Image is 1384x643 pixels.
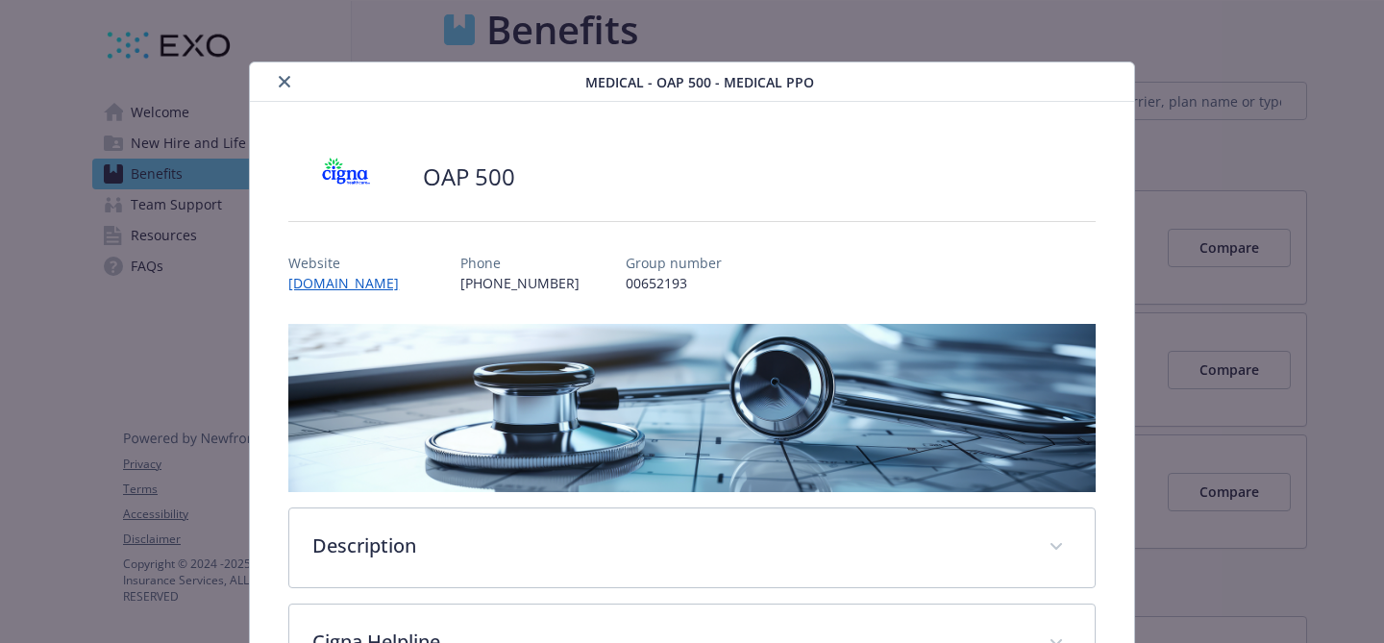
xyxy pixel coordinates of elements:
[288,324,1096,492] img: banner
[626,253,722,273] p: Group number
[423,161,515,193] h2: OAP 500
[288,274,414,292] a: [DOMAIN_NAME]
[288,253,414,273] p: Website
[460,253,580,273] p: Phone
[288,148,404,206] img: CIGNA
[585,72,814,92] span: Medical - OAP 500 - Medical PPO
[273,70,296,93] button: close
[312,532,1026,560] p: Description
[626,273,722,293] p: 00652193
[460,273,580,293] p: [PHONE_NUMBER]
[289,508,1095,587] div: Description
